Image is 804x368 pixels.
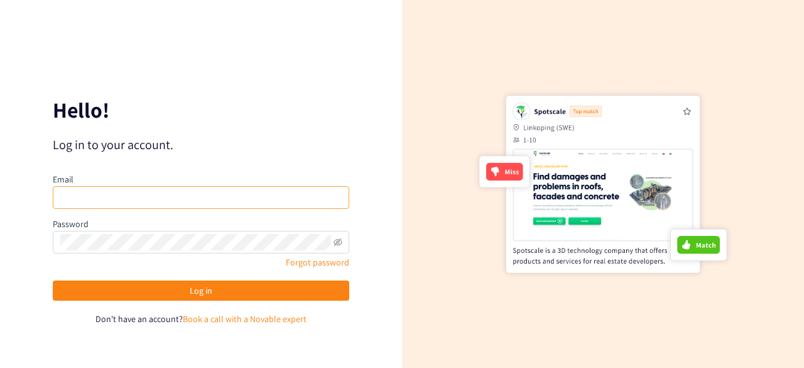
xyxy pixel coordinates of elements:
span: Don't have an account? [95,313,183,325]
label: Email [53,174,73,185]
p: Log in to your account. [53,136,349,153]
span: Log in [190,284,212,298]
p: Hello! [53,100,349,120]
span: eye-invisible [334,238,342,247]
a: Forgot password [286,257,349,268]
a: Book a call with a Novable expert [183,313,307,325]
iframe: Chat Widget [599,232,804,368]
label: Password [53,218,89,230]
button: Log in [53,281,349,301]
